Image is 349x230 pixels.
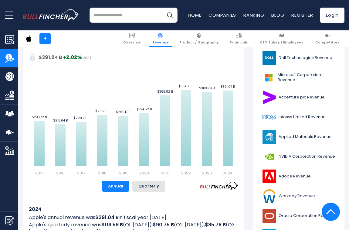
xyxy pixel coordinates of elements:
[139,170,149,176] text: 2020
[98,170,107,176] text: 2018
[258,148,340,165] a: NVIDIA Corporation Revenue
[23,9,88,21] a: Go to homepage
[73,116,89,120] text: $229.23 B
[120,30,144,47] a: Overview
[262,130,277,144] img: AMAT logo
[262,71,276,84] img: MSFT logo
[116,110,130,114] text: $260.17 B
[119,170,127,176] text: 2019
[256,30,307,47] a: CEO Salary / Employees
[77,170,85,176] text: 2017
[179,40,219,44] span: Product / Geography
[35,170,44,176] text: 2015
[39,33,51,44] a: +
[29,53,36,61] img: addasd
[157,89,173,94] text: $365.82 B
[95,214,119,221] b: $391.04 B
[29,214,238,221] p: Apple's annual revenue was in fiscal year [DATE].
[208,12,236,18] a: Companies
[262,51,277,65] img: DELL logo
[262,189,277,203] img: WDAY logo
[223,170,233,176] text: 2024
[83,56,91,60] span: 2024
[188,12,201,18] a: Home
[226,30,252,47] a: Financials
[262,209,277,223] img: ORCL logo
[258,69,340,86] a: Microsoft Corporation Revenue
[262,91,277,104] img: ACN logo
[258,168,340,185] a: Adobe Revenue
[137,107,152,112] text: $274.52 B
[95,109,109,113] text: $265.6 B
[221,84,235,89] text: $391.04 B
[162,8,178,23] button: Search
[23,9,79,21] img: bullfincher logo
[101,221,123,228] b: $119.58 B
[29,205,238,213] h3: 2024
[243,12,264,18] a: Ranking
[153,221,174,228] b: $90.75 B
[202,170,212,176] text: 2023
[181,170,191,176] text: 2022
[262,150,277,163] img: NVDA logo
[320,8,344,23] a: Login
[271,12,284,18] a: Blog
[258,188,340,204] a: Workday Revenue
[312,30,343,47] a: Competitors
[39,54,62,61] strong: $391.04 B
[258,129,340,145] a: Applied Materials Revenue
[258,89,340,106] a: Accenture plc Revenue
[262,170,277,183] img: ADBE logo
[53,118,68,123] text: $215.64 B
[260,40,303,44] span: CEO Salary / Employees
[291,12,313,18] a: Register
[199,86,215,91] text: $383.29 B
[123,40,141,44] span: Overview
[152,40,169,44] span: Revenue
[229,40,248,44] span: Financials
[161,170,169,176] text: 2021
[132,181,165,192] button: Quarterly
[32,115,47,119] text: $233.72 B
[56,170,65,176] text: 2016
[63,54,82,61] strong: +2.02%
[23,33,35,44] img: AAPL logo
[258,208,340,224] a: Oracle Corporation Revenue
[258,109,340,125] a: Infosys Limited Revenue
[176,30,222,47] a: Product / Geography
[315,40,340,44] span: Competitors
[205,221,226,228] b: $85.78 B
[149,30,172,47] a: Revenue
[178,84,193,88] text: $394.33 B
[102,181,129,192] button: Annual
[258,50,340,66] a: Dell Technologies Revenue
[262,110,277,124] img: INFY logo
[29,39,238,176] svg: Apple's Revenue Trend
